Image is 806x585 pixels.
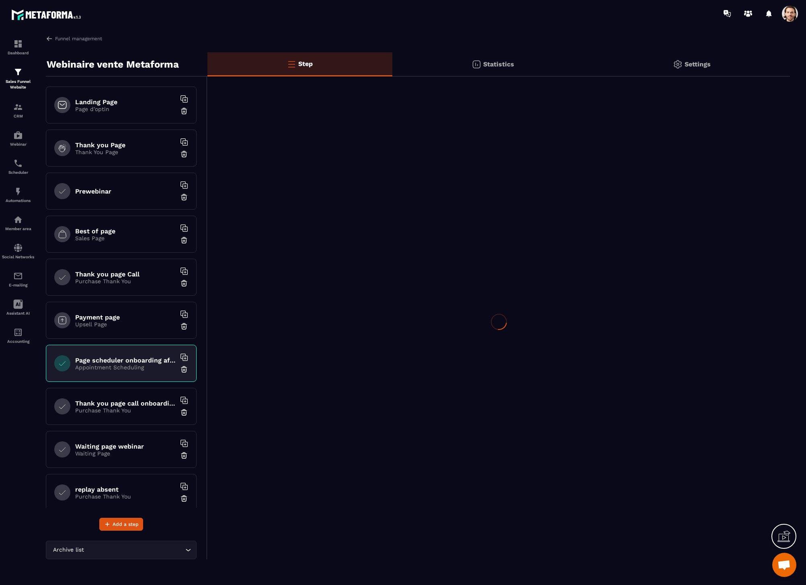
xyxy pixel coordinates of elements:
img: trash [180,193,188,201]
p: Appointment Scheduling [75,364,176,371]
img: trash [180,322,188,330]
img: trash [180,150,188,158]
img: scheduler [13,159,23,168]
a: formationformationSales Funnel Website [2,61,34,96]
p: Webinaire vente Metaforma [47,56,179,72]
a: formationformationCRM [2,96,34,124]
img: stats.20deebd0.svg [472,60,481,69]
p: Sales Funnel Website [2,79,34,90]
span: Archive list [51,546,86,554]
p: Webinar [2,142,34,146]
p: Waiting Page [75,450,176,457]
h6: replay absent [75,486,176,493]
p: Dashboard [2,51,34,55]
span: Add a step [113,520,139,528]
a: accountantaccountantAccounting [2,321,34,350]
img: setting-gr.5f69749f.svg [673,60,683,69]
p: Member area [2,227,34,231]
p: Page d'optin [75,106,176,112]
p: Statistics [483,60,514,68]
img: automations [13,130,23,140]
img: formation [13,102,23,112]
img: trash [180,408,188,416]
img: trash [180,365,188,373]
img: trash [180,494,188,503]
img: logo [11,7,84,22]
a: Assistant AI [2,293,34,321]
p: Upsell Page [75,321,176,328]
img: trash [180,107,188,115]
h6: Page scheduler onboarding after payment [75,356,176,364]
p: Purchase Thank You [75,407,176,414]
img: social-network [13,243,23,253]
a: emailemailE-mailing [2,265,34,293]
a: social-networksocial-networkSocial Networks [2,237,34,265]
img: automations [13,215,23,225]
img: bars-o.4a397970.svg [287,59,296,69]
p: Social Networks [2,255,34,259]
input: Search for option [86,546,183,554]
div: Open chat [772,553,796,577]
a: automationsautomationsAutomations [2,181,34,209]
p: Assistant AI [2,311,34,315]
h6: Landing Page [75,98,176,106]
a: schedulerschedulerScheduler [2,152,34,181]
button: Add a step [99,518,143,531]
h6: Thank you page Call [75,270,176,278]
p: Settings [685,60,711,68]
img: email [13,271,23,281]
p: Accounting [2,339,34,344]
img: arrow [46,35,53,42]
a: automationsautomationsWebinar [2,124,34,152]
img: trash [180,236,188,244]
h6: Thank you page call onboarding [75,400,176,407]
img: accountant [13,328,23,337]
h6: Thank you Page [75,141,176,149]
a: formationformationDashboard [2,33,34,61]
a: Funnel management [46,35,102,42]
p: Purchase Thank You [75,493,176,500]
p: Thank You Page [75,149,176,155]
img: formation [13,67,23,77]
img: formation [13,39,23,49]
div: Search for option [46,541,197,559]
img: trash [180,279,188,287]
p: Scheduler [2,170,34,175]
h6: Payment page [75,313,176,321]
p: Automations [2,198,34,203]
h6: Waiting page webinar [75,443,176,450]
h6: Prewebinar [75,187,176,195]
p: E-mailing [2,283,34,287]
p: Purchase Thank You [75,278,176,284]
img: automations [13,187,23,196]
p: Sales Page [75,235,176,241]
p: CRM [2,114,34,118]
p: Step [298,60,313,68]
a: automationsautomationsMember area [2,209,34,237]
h6: Best of page [75,227,176,235]
img: trash [180,451,188,459]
